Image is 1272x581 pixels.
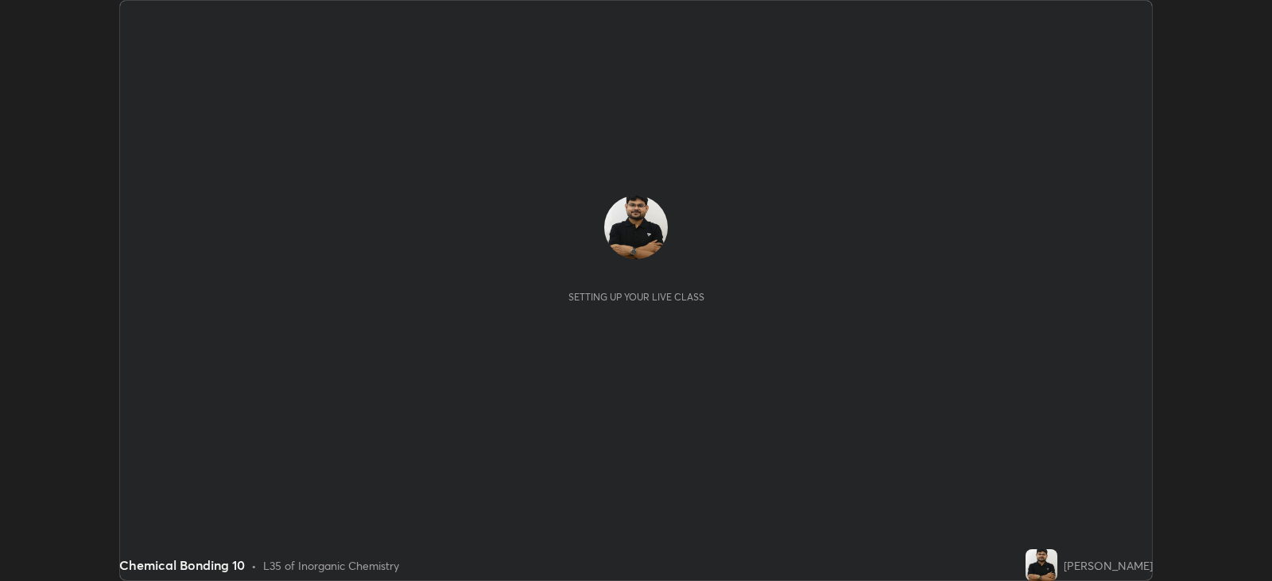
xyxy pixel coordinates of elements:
div: Chemical Bonding 10 [119,556,245,575]
div: L35 of Inorganic Chemistry [263,557,399,574]
img: d32c70f87a0b4f19b114348ebca7561d.jpg [1026,549,1057,581]
div: • [251,557,257,574]
div: [PERSON_NAME] [1064,557,1153,574]
img: d32c70f87a0b4f19b114348ebca7561d.jpg [604,196,668,259]
div: Setting up your live class [568,291,704,303]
